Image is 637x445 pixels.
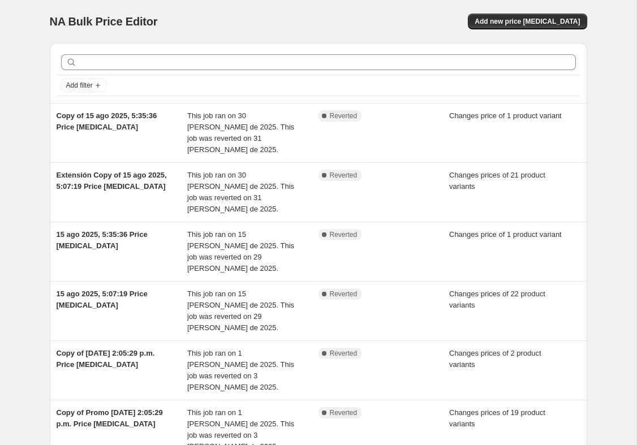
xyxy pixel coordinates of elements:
[330,349,358,358] span: Reverted
[449,111,562,120] span: Changes price of 1 product variant
[330,171,358,180] span: Reverted
[330,290,358,299] span: Reverted
[449,230,562,239] span: Changes price of 1 product variant
[449,171,545,191] span: Changes prices of 21 product variants
[475,17,580,26] span: Add new price [MEDICAL_DATA]
[187,171,294,213] span: This job ran on 30 [PERSON_NAME] de 2025. This job was reverted on 31 [PERSON_NAME] de 2025.
[449,408,545,428] span: Changes prices of 19 product variants
[57,290,148,309] span: 15 ago 2025, 5:07:19 Price [MEDICAL_DATA]
[57,349,155,369] span: Copy of [DATE] 2:05:29 p.m. Price [MEDICAL_DATA]
[57,111,157,131] span: Copy of 15 ago 2025, 5:35:36 Price [MEDICAL_DATA]
[449,349,541,369] span: Changes prices of 2 product variants
[66,81,93,90] span: Add filter
[330,408,358,417] span: Reverted
[57,408,163,428] span: Copy of Promo [DATE] 2:05:29 p.m. Price [MEDICAL_DATA]
[330,111,358,120] span: Reverted
[468,14,587,29] button: Add new price [MEDICAL_DATA]
[187,290,294,332] span: This job ran on 15 [PERSON_NAME] de 2025. This job was reverted on 29 [PERSON_NAME] de 2025.
[187,230,294,273] span: This job ran on 15 [PERSON_NAME] de 2025. This job was reverted on 29 [PERSON_NAME] de 2025.
[449,290,545,309] span: Changes prices of 22 product variants
[57,230,148,250] span: 15 ago 2025, 5:35:36 Price [MEDICAL_DATA]
[57,171,167,191] span: Extensión Copy of 15 ago 2025, 5:07:19 Price [MEDICAL_DATA]
[61,79,106,92] button: Add filter
[50,15,158,28] span: NA Bulk Price Editor
[187,111,294,154] span: This job ran on 30 [PERSON_NAME] de 2025. This job was reverted on 31 [PERSON_NAME] de 2025.
[330,230,358,239] span: Reverted
[187,349,294,391] span: This job ran on 1 [PERSON_NAME] de 2025. This job was reverted on 3 [PERSON_NAME] de 2025.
